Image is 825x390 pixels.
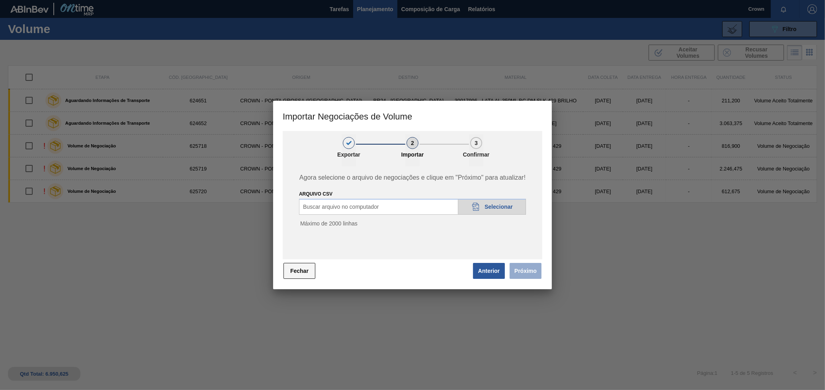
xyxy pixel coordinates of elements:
[470,137,482,149] div: 3
[303,204,379,210] span: Buscar arquivo no computador
[343,137,355,149] div: 1
[456,151,496,158] p: Confirmar
[393,151,432,158] p: Importar
[299,220,526,227] p: Máximo de 2000 linhas
[485,204,513,210] span: Selecionar
[405,134,420,166] button: 2Importar
[299,191,332,197] label: ARQUIVO CSV
[407,137,418,149] div: 2
[473,263,505,279] button: Anterior
[292,174,533,181] span: Agora selecione o arquivo de negociações e clique em "Próximo" para atualizar!
[273,101,552,131] h3: Importar Negociações de Volume
[342,134,356,166] button: 1Exportar
[469,134,483,166] button: 3Confirmar
[329,151,369,158] p: Exportar
[283,263,315,279] button: Fechar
